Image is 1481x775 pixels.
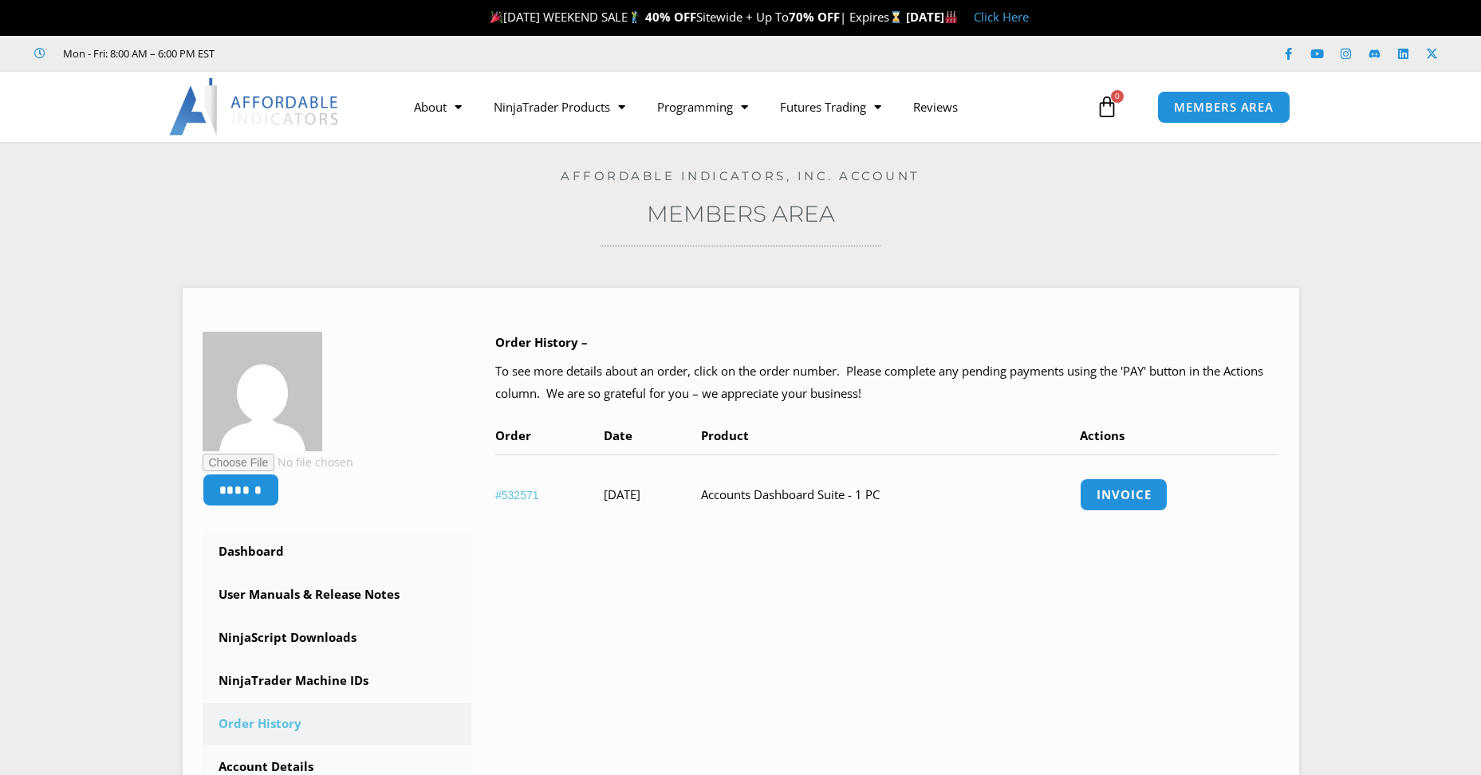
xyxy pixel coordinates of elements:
[641,89,764,125] a: Programming
[203,332,322,451] img: 6ed3a94d1234815811d2c7cec226d4e1d5f232360f9306d38251c97e0a4067dd
[628,11,640,23] img: 🏌️‍♂️
[974,9,1029,25] a: Click Here
[478,89,641,125] a: NinjaTrader Products
[647,200,835,227] a: Members Area
[495,360,1279,405] p: To see more details about an order, click on the order number. Please complete any pending paymen...
[645,9,696,25] strong: 40% OFF
[495,334,588,350] b: Order History –
[398,89,478,125] a: About
[906,9,958,25] strong: [DATE]
[203,574,472,616] a: User Manuals & Release Notes
[897,89,974,125] a: Reviews
[789,9,840,25] strong: 70% OFF
[237,45,476,61] iframe: Customer reviews powered by Trustpilot
[169,78,341,136] img: LogoAI | Affordable Indicators – NinjaTrader
[604,486,640,502] time: [DATE]
[486,9,905,25] span: [DATE] WEEKEND SALE Sitewide + Up To | Expires
[490,11,502,23] img: 🎉
[764,89,897,125] a: Futures Trading
[1072,84,1142,130] a: 0
[398,89,1092,125] nav: Menu
[1080,478,1168,511] a: Invoice order number 532571
[203,660,472,702] a: NinjaTrader Machine IDs
[701,454,1081,534] td: Accounts Dashboard Suite - 1 PC
[203,703,472,745] a: Order History
[1080,427,1125,443] span: Actions
[495,427,531,443] span: Order
[203,531,472,572] a: Dashboard
[701,427,749,443] span: Product
[604,427,632,443] span: Date
[59,44,215,63] span: Mon - Fri: 8:00 AM – 6:00 PM EST
[945,11,957,23] img: 🏭
[1157,91,1290,124] a: MEMBERS AREA
[890,11,902,23] img: ⌛
[561,168,920,183] a: Affordable Indicators, Inc. Account
[1174,101,1274,113] span: MEMBERS AREA
[1111,90,1124,103] span: 0
[495,489,539,502] a: View order number 532571
[203,617,472,659] a: NinjaScript Downloads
